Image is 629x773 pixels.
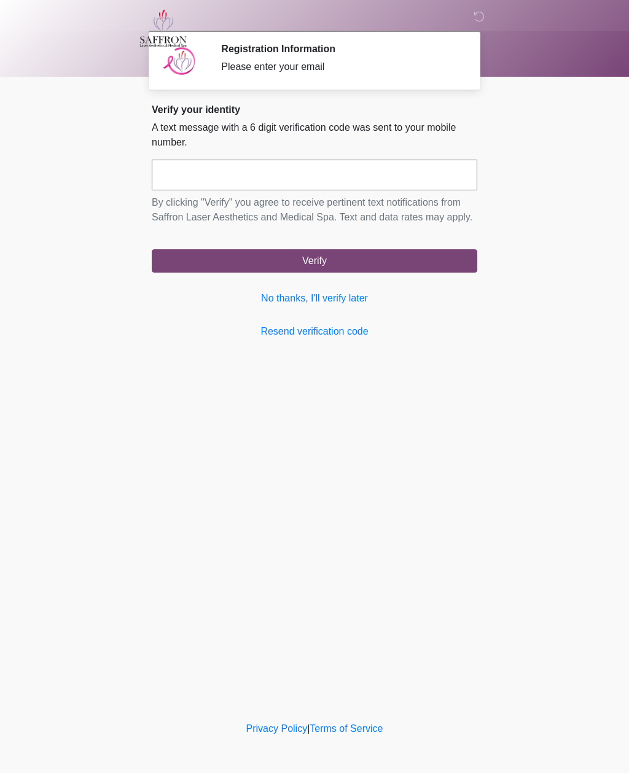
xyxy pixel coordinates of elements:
img: Agent Avatar [161,43,198,80]
div: Please enter your email [221,60,459,74]
a: Terms of Service [310,723,383,734]
a: No thanks, I'll verify later [152,291,477,306]
h2: Verify your identity [152,104,477,115]
a: | [307,723,310,734]
a: Privacy Policy [246,723,308,734]
p: By clicking "Verify" you agree to receive pertinent text notifications from Saffron Laser Aesthet... [152,195,477,225]
button: Verify [152,249,477,273]
p: A text message with a 6 digit verification code was sent to your mobile number. [152,120,477,150]
img: Saffron Laser Aesthetics and Medical Spa Logo [139,9,187,47]
a: Resend verification code [152,324,477,339]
